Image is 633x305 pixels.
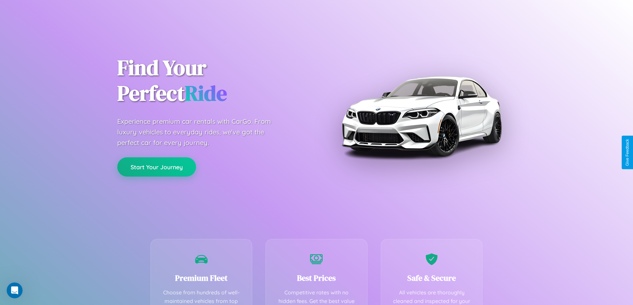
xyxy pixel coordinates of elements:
h3: Best Prices [276,272,357,283]
img: Premium BMW car rental vehicle [338,33,504,199]
div: Give Feedback [625,139,630,166]
h3: Premium Fleet [161,272,242,283]
p: Experience premium car rentals with CarGo. From luxury vehicles to everyday rides, we've got the ... [117,116,283,148]
button: Start Your Journey [117,157,196,177]
h3: Safe & Secure [391,272,473,283]
span: Ride [185,79,227,108]
iframe: Intercom live chat [7,282,23,298]
h1: Find Your Perfect [117,55,307,106]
